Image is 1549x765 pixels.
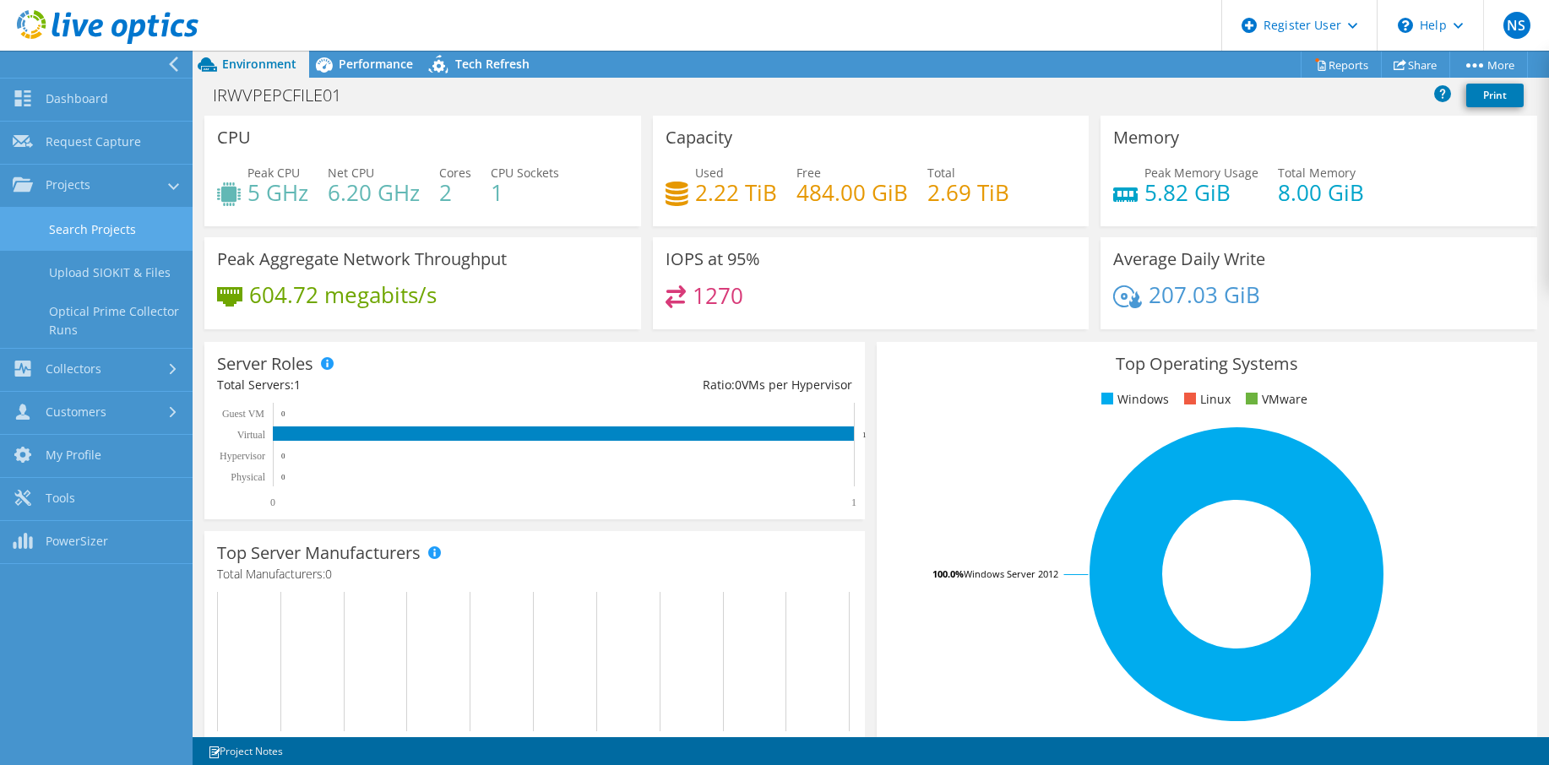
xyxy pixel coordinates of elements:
text: 0 [281,473,285,481]
h4: 5 GHz [247,183,308,202]
span: 0 [735,377,742,393]
text: 1 [851,496,856,508]
span: Free [796,165,821,181]
li: Windows [1097,390,1169,409]
text: Guest VM [222,408,264,420]
h3: Memory [1113,128,1179,147]
span: Peak Memory Usage [1144,165,1258,181]
text: 0 [281,452,285,460]
span: 0 [325,566,332,582]
span: 1 [294,377,301,393]
li: Linux [1180,390,1231,409]
span: Cores [439,165,471,181]
span: Total Memory [1278,165,1356,181]
h3: CPU [217,128,251,147]
h3: Average Daily Write [1113,250,1265,269]
span: CPU Sockets [491,165,559,181]
text: 1 [862,431,867,439]
span: Peak CPU [247,165,300,181]
h4: Total Manufacturers: [217,565,852,583]
h3: IOPS at 95% [666,250,760,269]
h3: Server Roles [217,355,313,373]
h4: 6.20 GHz [328,183,420,202]
a: Share [1381,52,1450,78]
h4: 604.72 megabits/s [249,285,437,304]
div: Ratio: VMs per Hypervisor [535,376,852,394]
h3: Peak Aggregate Network Throughput [217,250,507,269]
a: Print [1466,84,1524,107]
h3: Top Server Manufacturers [217,544,421,562]
h4: 207.03 GiB [1149,285,1260,304]
h3: Capacity [666,128,732,147]
span: Total [927,165,955,181]
h4: 8.00 GiB [1278,183,1364,202]
h1: IRWVPEPCFILE01 [205,86,367,105]
text: Virtual [237,429,266,441]
text: 0 [270,496,275,508]
span: Environment [222,56,296,72]
h4: 2.69 TiB [927,183,1009,202]
text: Physical [231,471,265,483]
h3: Top Operating Systems [889,355,1525,373]
span: Net CPU [328,165,374,181]
a: Reports [1301,52,1382,78]
li: VMware [1242,390,1307,409]
text: 0 [281,410,285,418]
tspan: Windows Server 2012 [964,567,1058,580]
text: Hypervisor [220,450,265,462]
span: NS [1503,12,1530,39]
tspan: 100.0% [932,567,964,580]
h4: 1270 [693,286,743,305]
svg: \n [1398,18,1413,33]
h4: 2.22 TiB [695,183,777,202]
h4: 1 [491,183,559,202]
a: Project Notes [196,741,295,762]
h4: 5.82 GiB [1144,183,1258,202]
a: More [1449,52,1528,78]
h4: 2 [439,183,471,202]
div: Total Servers: [217,376,535,394]
span: Performance [339,56,413,72]
h4: 484.00 GiB [796,183,908,202]
span: Tech Refresh [455,56,530,72]
span: Used [695,165,724,181]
